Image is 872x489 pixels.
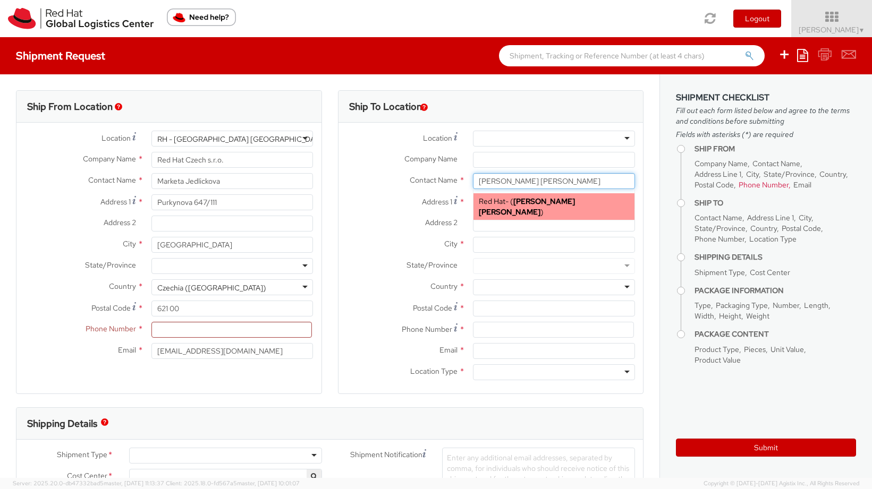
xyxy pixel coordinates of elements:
span: Height [719,311,741,321]
div: RH - [GEOGRAPHIC_DATA] [GEOGRAPHIC_DATA] - B [157,134,336,144]
span: Product Value [695,355,741,365]
span: Address 1 [422,197,452,207]
span: [PERSON_NAME] [799,25,865,35]
img: rh-logistics-00dfa346123c4ec078e1.svg [8,8,154,29]
span: Client: 2025.18.0-fd567a5 [166,479,300,487]
span: Postal Code [413,303,452,313]
h3: Shipment Checklist [676,93,856,102]
span: Company Name [695,159,748,168]
span: Contact Name [752,159,800,168]
h4: Package Content [695,330,856,338]
span: Cost Center [750,268,790,277]
span: State/Province [85,260,136,270]
span: Type [695,301,711,310]
span: Address Line 1 [747,213,794,222]
span: Shipment Type [695,268,745,277]
button: Submit [676,439,856,457]
div: Czechia ([GEOGRAPHIC_DATA]) [157,282,266,293]
span: Server: 2025.20.0-db47332bad5 [13,479,164,487]
span: Company Name [404,154,458,164]
span: Location Type [749,234,797,244]
span: Location [101,133,131,143]
strong: [PERSON_NAME] [PERSON_NAME] [479,196,575,217]
span: Number [773,301,799,310]
h4: Package Information [695,287,856,295]
h3: Ship To Location [349,101,422,112]
span: Address 2 [425,218,458,227]
h4: Ship From [695,145,856,153]
span: Fill out each form listed below and agree to the terms and conditions before submitting [676,105,856,126]
span: Unit Value [771,345,804,354]
h3: Ship From Location [27,101,113,112]
span: Phone Number [402,324,452,334]
button: Logout [733,10,781,28]
span: City [444,239,458,248]
span: Email [118,345,136,355]
span: City [746,169,759,179]
span: Phone Number [86,324,136,333]
span: Email [439,345,458,355]
span: ▼ [859,26,865,35]
span: Country [430,281,458,291]
span: Width [695,311,714,321]
span: Country [750,224,777,233]
h4: Shipment Request [16,50,105,62]
span: Red Hat [479,196,505,206]
input: Shipment, Tracking or Reference Number (at least 4 chars) [499,45,765,66]
span: Pieces [744,345,766,354]
div: - ( ) [473,193,634,220]
h4: Shipping Details [695,253,856,261]
span: Company Name [83,154,136,164]
span: Packaging Type [716,301,768,310]
span: Contact Name [410,175,458,185]
span: Contact Name [695,213,742,222]
span: Location Type [410,366,458,376]
span: Shipment Type [57,449,107,461]
span: Country [109,281,136,291]
span: Weight [746,311,769,321]
span: State/Province [407,260,458,270]
span: master, [DATE] 11:13:37 [104,479,164,487]
span: Address Line 1 [695,169,741,179]
span: Email [793,180,811,190]
span: Cost Center [67,470,107,483]
span: Product Type [695,345,739,354]
span: Copyright © [DATE]-[DATE] Agistix Inc., All Rights Reserved [704,479,859,488]
span: Address 1 [100,197,131,207]
span: Country [819,169,846,179]
span: State/Province [695,224,746,233]
span: State/Province [764,169,815,179]
span: master, [DATE] 10:01:07 [237,479,300,487]
span: Postal Code [782,224,821,233]
span: Location [423,133,452,143]
span: Length [804,301,828,310]
span: Phone Number [739,180,789,190]
span: Contact Name [88,175,136,185]
span: Phone Number [695,234,744,244]
span: Shipment Notification [350,449,422,460]
h3: Shipping Details [27,418,97,429]
button: Need help? [167,8,236,26]
span: City [799,213,811,222]
span: Fields with asterisks (*) are required [676,129,856,140]
h4: Ship To [695,199,856,207]
span: Postal Code [91,303,131,313]
span: Address 2 [104,218,136,227]
span: Postal Code [695,180,734,190]
span: City [123,239,136,248]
